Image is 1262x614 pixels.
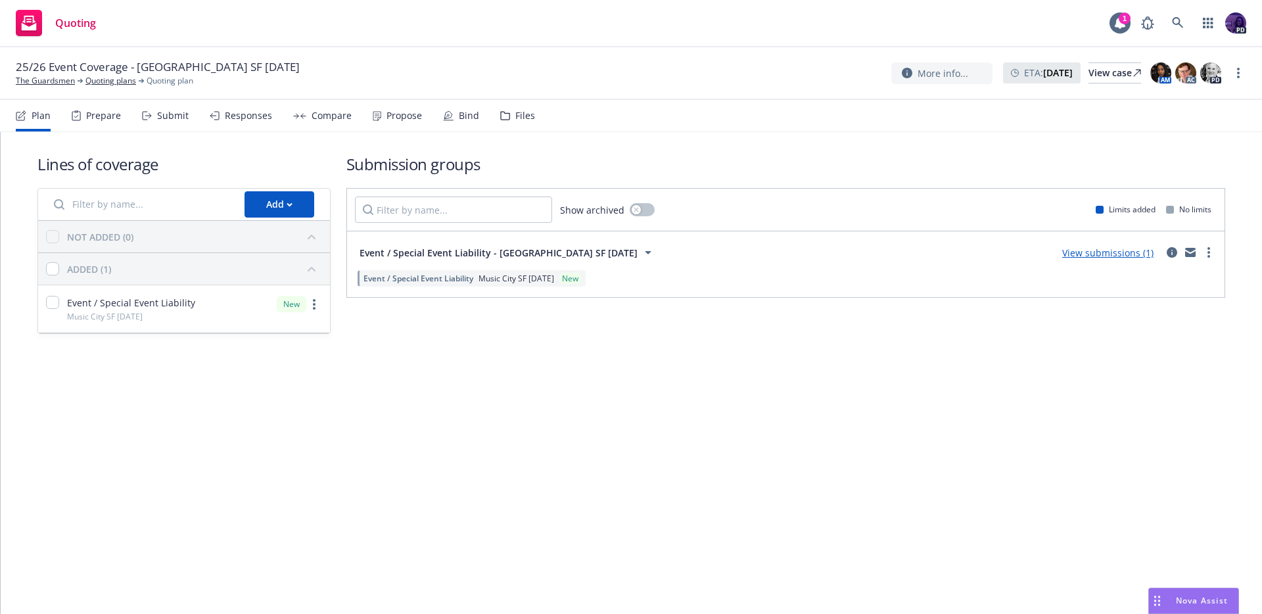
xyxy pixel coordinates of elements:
div: New [559,273,581,284]
div: Drag to move [1149,588,1165,613]
span: Event / Special Event Liability [363,273,473,284]
button: NOT ADDED (0) [67,226,322,247]
div: Submit [157,110,189,121]
a: The Guardsmen [16,75,75,87]
div: Compare [312,110,352,121]
div: Limits added [1096,204,1156,215]
img: photo [1225,12,1246,34]
div: 1 [1119,12,1131,24]
div: Prepare [86,110,121,121]
a: more [1201,245,1217,260]
div: ADDED (1) [67,262,111,276]
a: Switch app [1195,10,1221,36]
input: Filter by name... [46,191,237,218]
span: Quoting plan [147,75,193,87]
img: photo [1175,62,1196,83]
div: NOT ADDED (0) [67,230,133,244]
a: View submissions (1) [1062,247,1154,259]
span: Show archived [560,203,624,217]
h1: Submission groups [346,153,1225,175]
div: Responses [225,110,272,121]
button: More info... [891,62,993,84]
a: mail [1182,245,1198,260]
span: ETA : [1024,66,1073,80]
button: Event / Special Event Liability - [GEOGRAPHIC_DATA] SF [DATE] [355,239,661,266]
div: No limits [1166,204,1211,215]
a: Search [1165,10,1191,36]
img: photo [1200,62,1221,83]
div: Plan [32,110,51,121]
h1: Lines of coverage [37,153,331,175]
a: Quoting [11,5,101,41]
button: Nova Assist [1148,588,1239,614]
a: more [1230,65,1246,81]
div: Propose [386,110,422,121]
a: Quoting plans [85,75,136,87]
span: Event / Special Event Liability - [GEOGRAPHIC_DATA] SF [DATE] [360,246,638,260]
span: More info... [918,66,968,80]
input: Filter by name... [355,197,552,223]
button: Add [245,191,314,218]
a: more [306,296,322,312]
span: 25/26 Event Coverage - [GEOGRAPHIC_DATA] SF [DATE] [16,59,300,75]
a: View case [1088,62,1141,83]
div: Bind [459,110,479,121]
span: Nova Assist [1176,595,1228,606]
img: photo [1150,62,1171,83]
button: ADDED (1) [67,258,322,279]
span: Music City SF [DATE] [479,273,554,284]
div: Add [266,192,292,217]
span: Event / Special Event Liability [67,296,195,310]
span: Music City SF [DATE] [67,311,143,322]
strong: [DATE] [1043,66,1073,79]
div: Files [515,110,535,121]
a: Report a Bug [1134,10,1161,36]
div: New [277,296,306,312]
span: Quoting [55,18,96,28]
a: circleInformation [1164,245,1180,260]
div: View case [1088,63,1141,83]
